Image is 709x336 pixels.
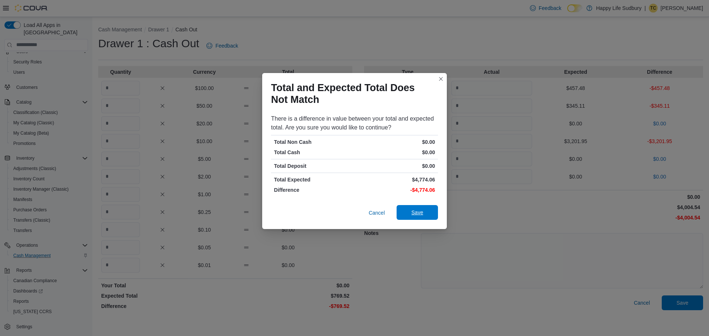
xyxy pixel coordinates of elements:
div: There is a difference in value between your total and expected total. Are you sure you would like... [271,114,438,132]
p: Total Cash [274,149,353,156]
button: Save [397,205,438,220]
button: Closes this modal window [436,75,445,83]
p: Total Deposit [274,162,353,170]
p: $0.00 [356,162,435,170]
p: -$4,774.06 [356,186,435,194]
p: Total Expected [274,176,353,183]
p: Difference [274,186,353,194]
button: Cancel [366,205,388,220]
p: $4,774.06 [356,176,435,183]
span: Cancel [369,209,385,217]
p: $0.00 [356,138,435,146]
h1: Total and Expected Total Does Not Match [271,82,432,105]
span: Save [411,209,423,216]
p: $0.00 [356,149,435,156]
p: Total Non Cash [274,138,353,146]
